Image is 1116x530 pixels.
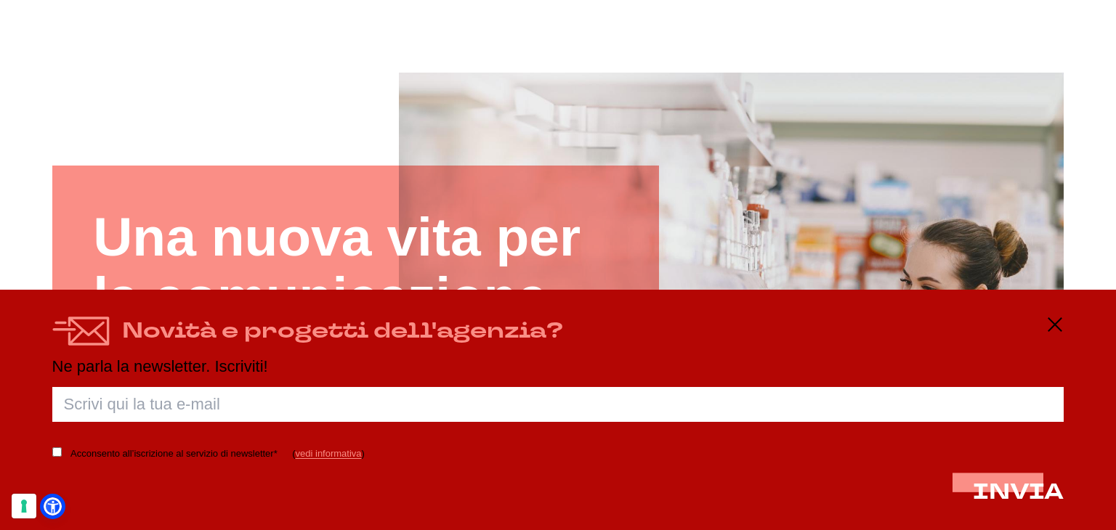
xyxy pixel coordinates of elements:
[296,448,362,459] a: vedi informativa
[52,358,1064,375] p: Ne parla la newsletter. Iscriviti!
[292,448,365,459] span: ( )
[12,494,36,518] button: Le tue preferenze relative al consenso per le tecnologie di tracciamento
[973,477,1064,507] span: INVIA
[122,316,563,346] h4: Novità e progetti dell'agenzia?
[52,387,1064,422] input: Scrivi qui la tua e-mail
[973,480,1064,504] button: INVIA
[70,445,278,462] label: Acconsento all’iscrizione al servizio di newsletter*
[93,207,618,447] h1: Una nuova vita per la comunicazione social de Lafarmacia.
[44,497,62,515] a: Open Accessibility Menu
